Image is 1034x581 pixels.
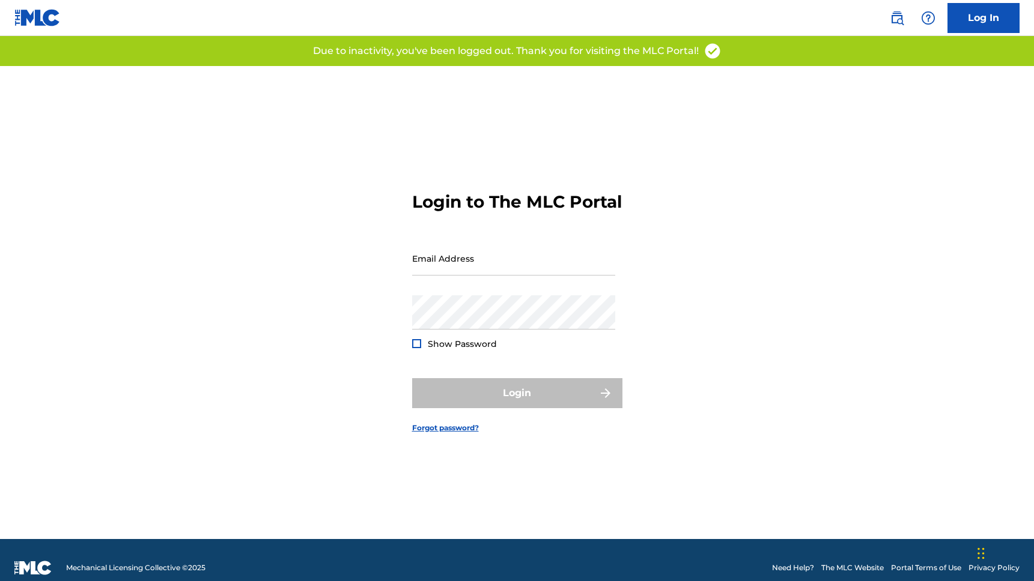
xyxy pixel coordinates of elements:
a: Public Search [885,6,909,30]
div: Drag [978,535,985,571]
a: Portal Terms of Use [891,562,961,573]
span: Mechanical Licensing Collective © 2025 [66,562,205,573]
div: Help [916,6,940,30]
img: help [921,11,935,25]
a: Log In [947,3,1020,33]
img: MLC Logo [14,9,61,26]
img: search [890,11,904,25]
h3: Login to The MLC Portal [412,191,622,212]
a: Need Help? [772,562,814,573]
img: logo [14,561,52,575]
a: The MLC Website [821,562,884,573]
a: Forgot password? [412,423,479,433]
img: access [704,42,722,60]
span: Show Password [428,339,497,349]
iframe: Chat Widget [974,523,1034,581]
p: Due to inactivity, you've been logged out. Thank you for visiting the MLC Portal! [313,44,699,58]
a: Privacy Policy [969,562,1020,573]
